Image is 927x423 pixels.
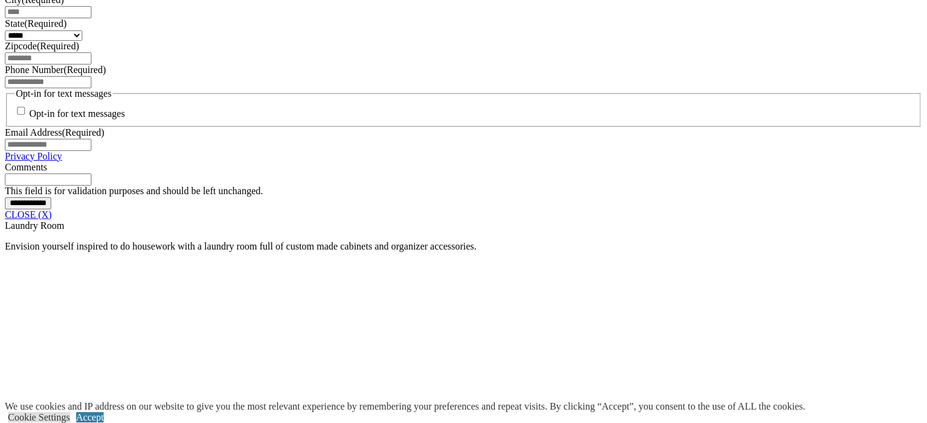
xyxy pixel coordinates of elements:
[29,109,125,119] label: Opt-in for text messages
[37,41,79,51] span: (Required)
[62,127,104,138] span: (Required)
[24,18,66,29] span: (Required)
[5,127,104,138] label: Email Address
[63,65,105,75] span: (Required)
[5,41,79,51] label: Zipcode
[5,186,922,197] div: This field is for validation purposes and should be left unchanged.
[5,220,64,231] span: Laundry Room
[8,412,70,422] a: Cookie Settings
[5,162,47,172] label: Comments
[5,18,66,29] label: State
[5,151,62,161] a: Privacy Policy
[5,209,52,220] a: CLOSE (X)
[5,241,922,252] p: Envision yourself inspired to do housework with a laundry room full of custom made cabinets and o...
[5,401,805,412] div: We use cookies and IP address on our website to give you the most relevant experience by remember...
[5,65,106,75] label: Phone Number
[15,88,113,99] legend: Opt-in for text messages
[76,412,104,422] a: Accept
